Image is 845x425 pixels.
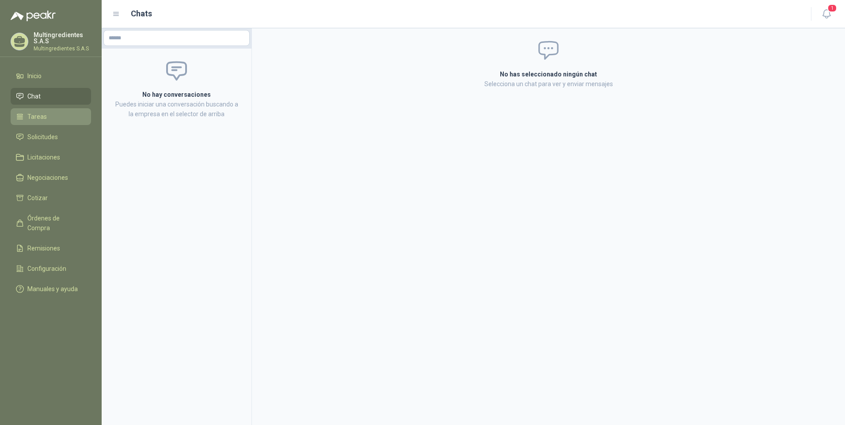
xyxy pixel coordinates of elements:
span: 1 [827,4,837,12]
a: Negociaciones [11,169,91,186]
span: Inicio [27,71,42,81]
span: Manuales y ayuda [27,284,78,294]
p: Puedes iniciar una conversación buscando a la empresa en el selector de arriba [112,99,241,119]
h2: No has seleccionado ningún chat [394,69,703,79]
img: Logo peakr [11,11,56,21]
a: Inicio [11,68,91,84]
p: Multingredientes S.A.S [34,32,91,44]
span: Solicitudes [27,132,58,142]
span: Licitaciones [27,152,60,162]
span: Chat [27,91,41,101]
a: Chat [11,88,91,105]
a: Órdenes de Compra [11,210,91,236]
a: Tareas [11,108,91,125]
span: Configuración [27,264,66,273]
h1: Chats [131,8,152,20]
button: 1 [818,6,834,22]
h2: No hay conversaciones [112,90,241,99]
a: Remisiones [11,240,91,257]
a: Configuración [11,260,91,277]
p: Selecciona un chat para ver y enviar mensajes [394,79,703,89]
a: Cotizar [11,190,91,206]
span: Cotizar [27,193,48,203]
span: Tareas [27,112,47,121]
span: Órdenes de Compra [27,213,83,233]
a: Manuales y ayuda [11,281,91,297]
span: Negociaciones [27,173,68,182]
span: Remisiones [27,243,60,253]
a: Licitaciones [11,149,91,166]
p: Multingredientes S.A.S [34,46,91,51]
a: Solicitudes [11,129,91,145]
